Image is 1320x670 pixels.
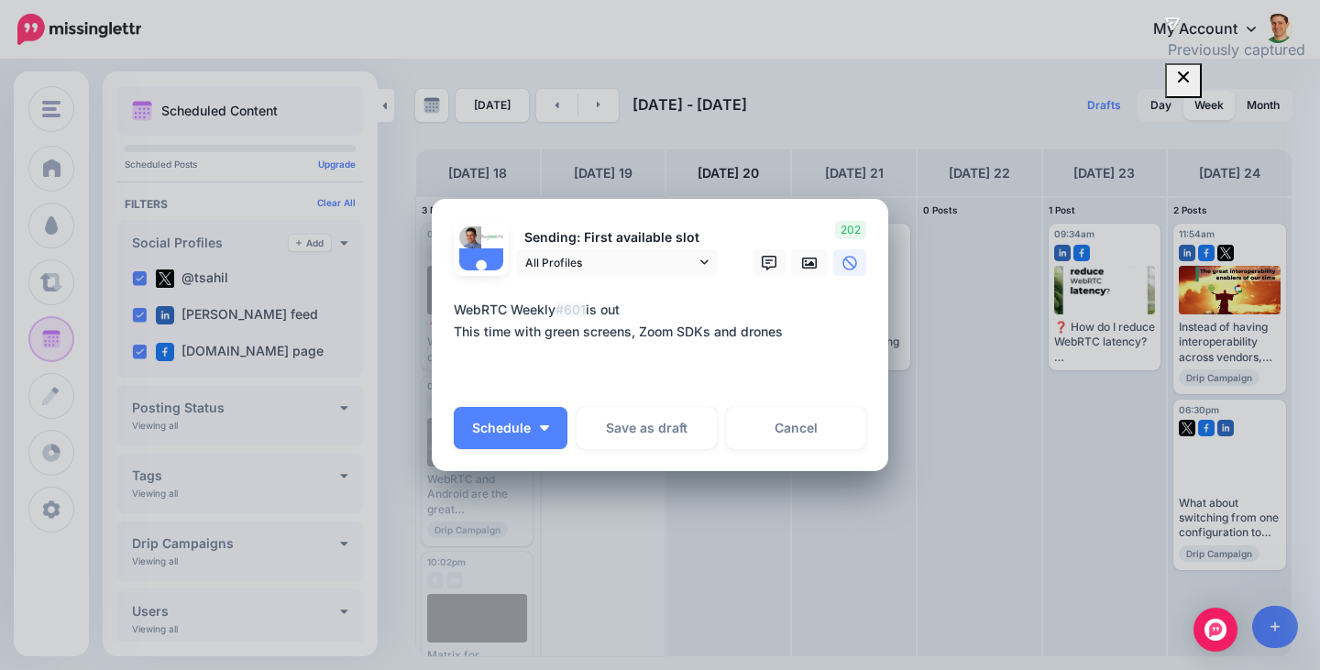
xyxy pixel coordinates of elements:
a: Cancel [726,407,866,449]
div: Open Intercom Messenger [1193,608,1237,652]
span: Schedule [472,422,531,434]
div: WebRTC Weekly is out This time with green screens, Zoom SDKs and drones [454,299,875,343]
button: Schedule [454,407,567,449]
img: arrow-down-white.png [540,425,549,431]
img: user_default_image.png [459,248,503,292]
span: All Profiles [525,253,696,272]
p: Sending: First available slot [516,227,718,248]
button: Save as draft [577,407,717,449]
span: 202 [835,221,866,239]
img: 14446026_998167033644330_331161593929244144_n-bsa28576.png [481,226,503,248]
a: All Profiles [516,249,718,276]
img: portrait-512x512-19370.jpg [459,226,481,248]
